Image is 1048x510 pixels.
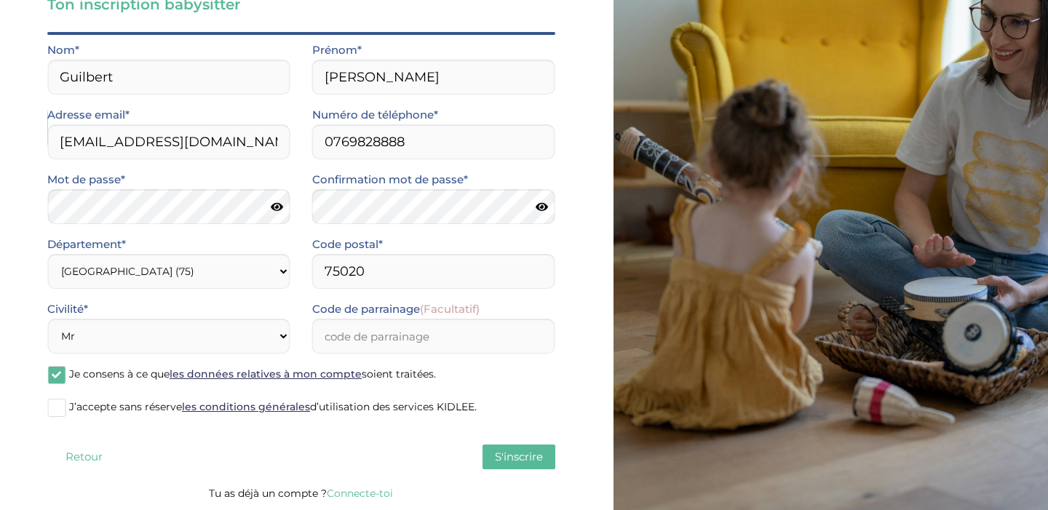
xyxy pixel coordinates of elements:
[47,235,126,254] label: Département*
[312,300,480,319] label: Code de parrainage
[312,41,362,60] label: Prénom*
[312,235,383,254] label: Code postal*
[312,254,555,289] input: Code postal
[327,487,393,500] a: Connecte-toi
[47,124,290,159] input: Email
[312,105,438,124] label: Numéro de téléphone*
[495,450,543,463] span: S'inscrire
[312,319,555,354] input: code de parrainage
[182,400,310,413] a: les conditions générales
[312,170,468,189] label: Confirmation mot de passe*
[69,400,477,413] span: J’accepte sans réserve d’utilisation des services KIDLEE.
[312,124,555,159] input: Numero de telephone
[483,445,555,469] button: S'inscrire
[420,302,480,316] span: (Facultatif)
[47,105,130,124] label: Adresse email*
[170,367,362,380] a: les données relatives à mon compte
[47,484,555,503] p: Tu as déjà un compte ?
[47,300,88,319] label: Civilité*
[312,60,555,95] input: Prénom
[47,60,290,95] input: Nom
[69,367,436,380] span: Je consens à ce que soient traitées.
[47,170,125,189] label: Mot de passe*
[47,445,120,469] button: Retour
